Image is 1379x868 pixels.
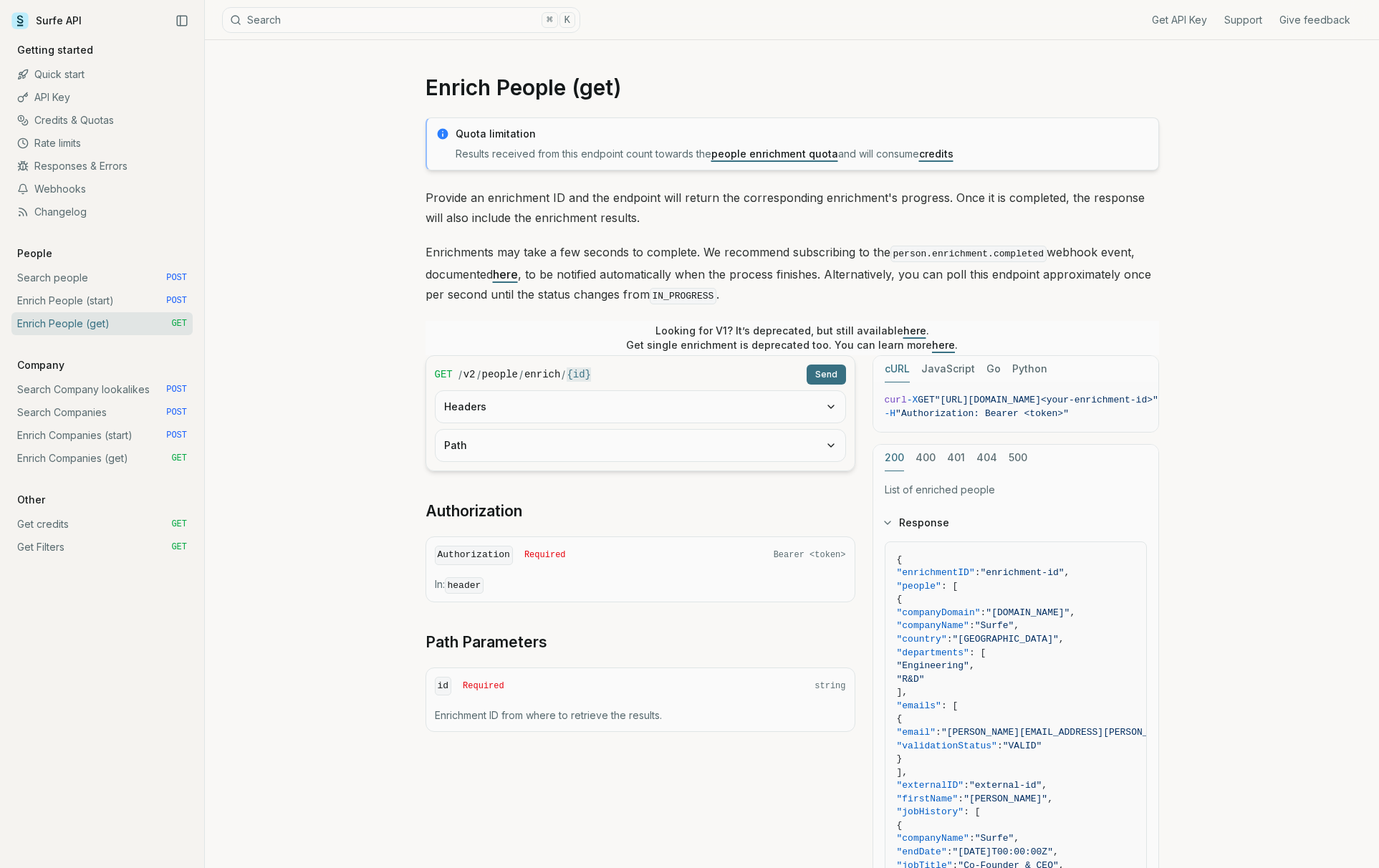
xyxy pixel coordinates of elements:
[885,408,896,419] span: -H
[463,680,504,692] span: Required
[964,806,980,817] span: : [
[171,519,187,530] span: GET
[897,780,964,791] span: "externalID"
[897,554,903,565] span: {
[166,384,187,395] span: POST
[1042,780,1047,791] span: ,
[941,581,958,592] span: : [
[436,430,845,461] button: Path
[11,447,193,470] a: Enrich Companies (get) GET
[907,395,918,405] span: -X
[1224,13,1262,27] a: Support
[815,680,845,692] span: string
[11,424,193,447] a: Enrich Companies (start) POST
[981,567,1065,578] span: "enrichment-id"
[976,445,997,471] button: 404
[426,242,1159,307] p: Enrichments may take a few seconds to complete. We recommend subscribing to the webhook event, do...
[11,86,193,109] a: API Key
[435,708,846,723] p: Enrichment ID from where to retrieve the results.
[11,513,193,536] a: Get credits GET
[986,607,1070,618] span: "[DOMAIN_NAME]"
[463,367,476,382] code: v2
[903,324,926,337] a: here
[897,741,997,751] span: "validationStatus"
[482,367,518,382] code: people
[171,10,193,32] button: Collapse Sidebar
[542,12,557,28] kbd: ⌘
[1014,833,1019,844] span: ,
[435,546,513,565] code: Authorization
[11,401,193,424] a: Search Companies POST
[11,312,193,335] a: Enrich People (get) GET
[1003,741,1042,751] span: "VALID"
[11,536,193,559] a: Get Filters GET
[997,741,1003,751] span: :
[975,833,1014,844] span: "Surfe"
[435,677,452,696] code: id
[981,607,986,618] span: :
[477,367,481,382] span: /
[969,780,1042,791] span: "external-id"
[975,620,1014,631] span: "Surfe"
[953,634,1059,645] span: "[GEOGRAPHIC_DATA]"
[562,367,565,382] span: /
[166,272,187,284] span: POST
[1059,634,1065,645] span: ,
[445,577,484,594] code: header
[171,541,187,553] span: GET
[897,806,964,817] span: "jobHistory"
[897,713,903,724] span: {
[936,727,941,738] span: :
[964,780,969,791] span: :
[11,201,193,223] a: Changelog
[435,577,846,593] p: In:
[1009,445,1027,471] button: 500
[932,339,955,351] a: here
[11,132,193,155] a: Rate limits
[897,660,969,671] span: "Engineering"
[897,581,941,592] span: "people"
[1014,620,1019,631] span: ,
[567,367,591,382] code: {id}
[958,794,964,804] span: :
[456,147,1150,161] p: Results received from this endpoint count towards the and will consume
[890,246,1047,262] code: person.enrichment.completed
[919,148,953,160] a: credits
[711,148,838,160] a: people enrichment quota
[897,727,936,738] span: "email"
[456,127,1150,141] p: Quota limitation
[774,549,846,561] span: Bearer <token>
[897,607,981,618] span: "companyDomain"
[935,395,1158,405] span: "[URL][DOMAIN_NAME]<your-enrichment-id>"
[524,549,566,561] span: Required
[11,109,193,132] a: Credits & Quotas
[969,647,986,658] span: : [
[426,501,522,521] a: Authorization
[916,445,936,471] button: 400
[171,453,187,464] span: GET
[895,408,1069,419] span: "Authorization: Bearer <token>"
[458,367,462,382] span: /
[650,288,717,304] code: IN_PROGRESS
[11,43,99,57] p: Getting started
[897,567,975,578] span: "enrichmentID"
[1152,13,1207,27] a: Get API Key
[11,155,193,178] a: Responses & Errors
[435,367,453,382] span: GET
[1012,356,1047,382] button: Python
[897,847,947,857] span: "endDate"
[1047,794,1053,804] span: ,
[941,727,1254,738] span: "[PERSON_NAME][EMAIL_ADDRESS][PERSON_NAME][DOMAIN_NAME]"
[166,295,187,307] span: POST
[897,594,903,604] span: {
[885,395,907,405] span: curl
[918,395,934,405] span: GET
[975,567,981,578] span: :
[897,767,908,778] span: ],
[11,493,51,507] p: Other
[897,634,947,645] span: "country"
[1053,847,1059,857] span: ,
[897,753,903,764] span: }
[897,700,941,711] span: "emails"
[426,188,1159,228] p: Provide an enrichment ID and the endpoint will return the corresponding enrichment's progress. On...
